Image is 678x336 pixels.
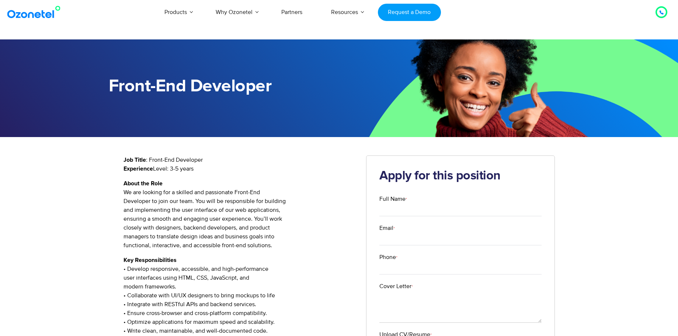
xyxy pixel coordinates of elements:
[379,282,542,291] label: Cover Letter
[124,257,177,263] strong: Key Responsibilities
[378,4,441,21] a: Request a Demo
[124,179,355,250] p: We are looking for a skilled and passionate Front-End Developer to join our team. You will be res...
[124,166,153,172] strong: Experience
[379,169,542,183] h2: Apply for this position
[124,181,163,186] strong: About the Role
[379,195,542,203] label: Full Name
[124,155,355,173] p: : Front-End Developer Level: 3-5 years
[379,224,542,232] label: Email
[109,76,339,97] h1: Front-End Developer
[379,253,542,262] label: Phone
[124,157,146,163] strong: Job Title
